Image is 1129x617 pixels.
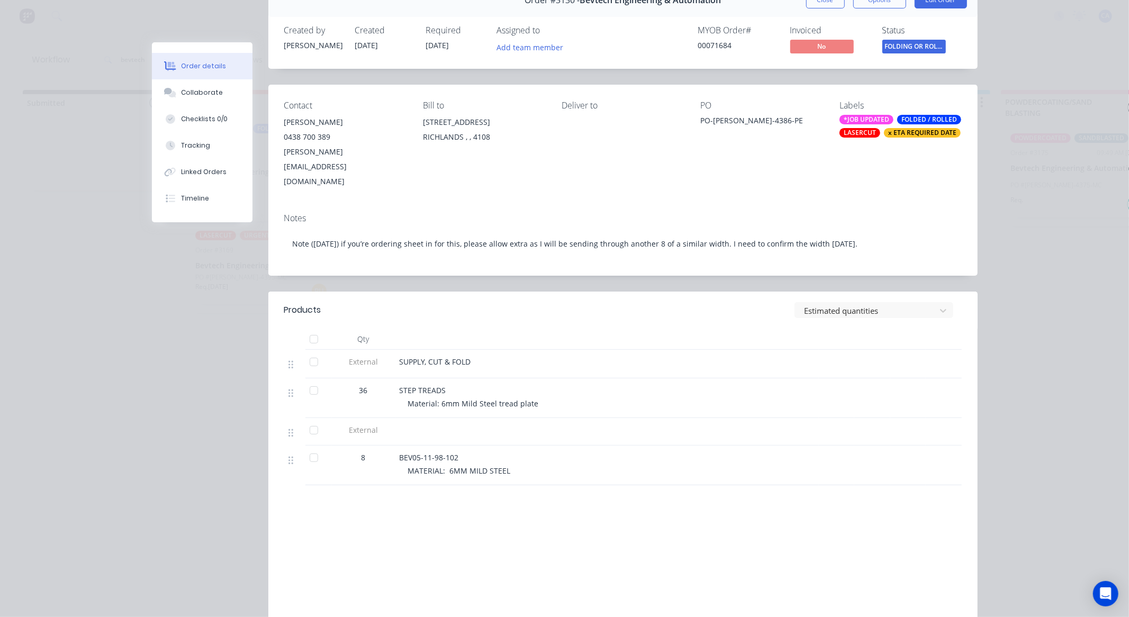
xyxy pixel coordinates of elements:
div: Contact [284,101,406,111]
span: BEV05-11-98-102 [400,452,459,462]
div: [STREET_ADDRESS]RICHLANDS , , 4108 [423,115,545,149]
span: STEP TREADS [400,385,446,395]
div: 00071684 [698,40,778,51]
span: External [336,356,391,367]
button: Timeline [152,185,252,212]
div: LASERCUT [839,128,880,138]
div: Note ([DATE]) if you’re ordering sheet in for this, please allow extra as I will be sending throu... [284,228,962,260]
div: Bill to [423,101,545,111]
div: Collaborate [181,88,223,97]
div: [PERSON_NAME] [284,115,406,130]
div: MYOB Order # [698,25,778,35]
div: [PERSON_NAME]0438 700 389[PERSON_NAME][EMAIL_ADDRESS][DOMAIN_NAME] [284,115,406,189]
div: Linked Orders [181,167,227,177]
span: [DATE] [355,40,378,50]
div: *JOB UPDATED [839,115,893,124]
button: FOLDING OR ROLL... [882,40,946,56]
div: Invoiced [790,25,870,35]
div: PO-[PERSON_NAME]-4386-PE [701,115,823,130]
div: [PERSON_NAME][EMAIL_ADDRESS][DOMAIN_NAME] [284,144,406,189]
div: Notes [284,213,962,223]
div: Status [882,25,962,35]
div: Required [426,25,484,35]
div: Created by [284,25,342,35]
button: Tracking [152,132,252,159]
div: [STREET_ADDRESS] [423,115,545,130]
span: External [336,424,391,435]
div: Order details [181,61,226,71]
span: FOLDING OR ROLL... [882,40,946,53]
div: FOLDED / ROLLED [897,115,961,124]
span: SUPPLY, CUT & FOLD [400,357,471,367]
button: Order details [152,53,252,79]
div: Tracking [181,141,210,150]
button: Add team member [497,40,569,54]
span: Material: 6mm Mild Steel tread plate [408,398,539,409]
div: [PERSON_NAME] [284,40,342,51]
button: Linked Orders [152,159,252,185]
div: x ETA REQUIRED DATE [884,128,961,138]
div: Assigned to [497,25,603,35]
div: Products [284,304,321,316]
div: Labels [839,101,961,111]
div: Deliver to [562,101,683,111]
button: Checklists 0/0 [152,106,252,132]
div: Created [355,25,413,35]
span: MATERIAL: 6MM MILD STEEL [408,466,511,476]
div: Qty [332,329,395,350]
button: Add team member [491,40,568,54]
div: Open Intercom Messenger [1093,581,1118,606]
div: RICHLANDS , , 4108 [423,130,545,144]
div: Checklists 0/0 [181,114,228,124]
div: Timeline [181,194,209,203]
button: Collaborate [152,79,252,106]
span: 36 [359,385,368,396]
span: 8 [362,452,366,463]
div: PO [701,101,823,111]
div: 0438 700 389 [284,130,406,144]
span: No [790,40,854,53]
span: [DATE] [426,40,449,50]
